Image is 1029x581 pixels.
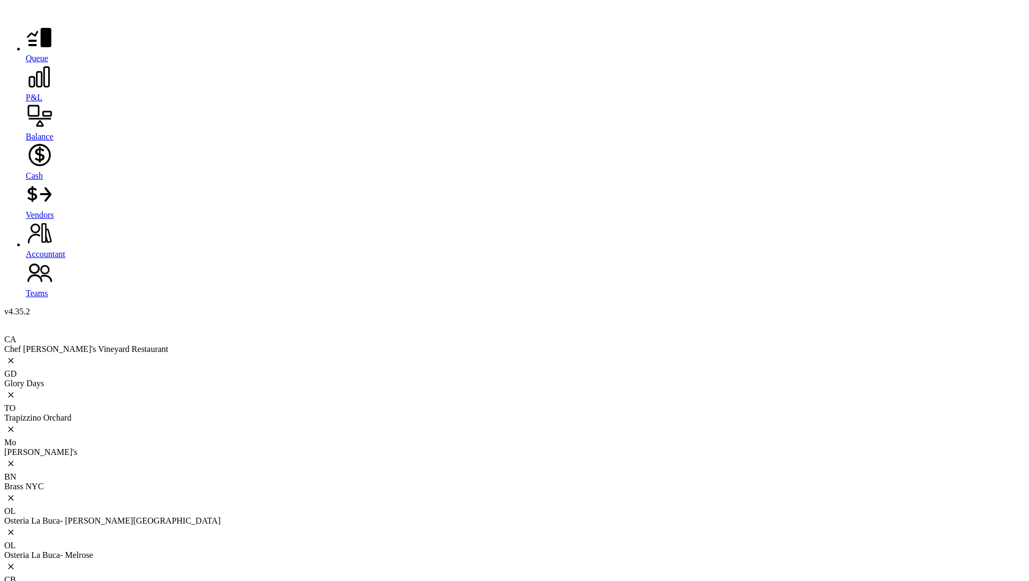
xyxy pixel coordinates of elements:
span: Queue [26,54,48,63]
div: CA [4,335,1025,344]
span: Accountant [26,249,65,259]
div: BN [4,472,1025,482]
div: OL [4,541,1025,550]
div: Osteria La Buca- [PERSON_NAME][GEOGRAPHIC_DATA] [4,516,1025,526]
div: Glory Days [4,379,1025,388]
div: v 4.35.2 [4,307,1025,317]
span: Vendors [26,210,54,219]
a: Teams [26,259,1025,298]
span: P&L [26,93,42,102]
span: Cash [26,171,43,180]
span: Balance [26,132,54,141]
span: Teams [26,289,48,298]
div: Mo [4,438,1025,447]
div: GD [4,369,1025,379]
a: Balance [26,102,1025,142]
a: P&L [26,63,1025,102]
div: OL [4,506,1025,516]
div: Brass NYC [4,482,1025,491]
div: Osteria La Buca- Melrose [4,550,1025,560]
a: Cash [26,142,1025,181]
a: Vendors [26,181,1025,220]
a: Queue [26,24,1025,63]
div: [PERSON_NAME]'s [4,447,1025,457]
div: TO [4,403,1025,413]
a: Accountant [26,220,1025,259]
div: Trapizzino Orchard [4,413,1025,423]
div: Chef [PERSON_NAME]'s Vineyard Restaurant [4,344,1025,354]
